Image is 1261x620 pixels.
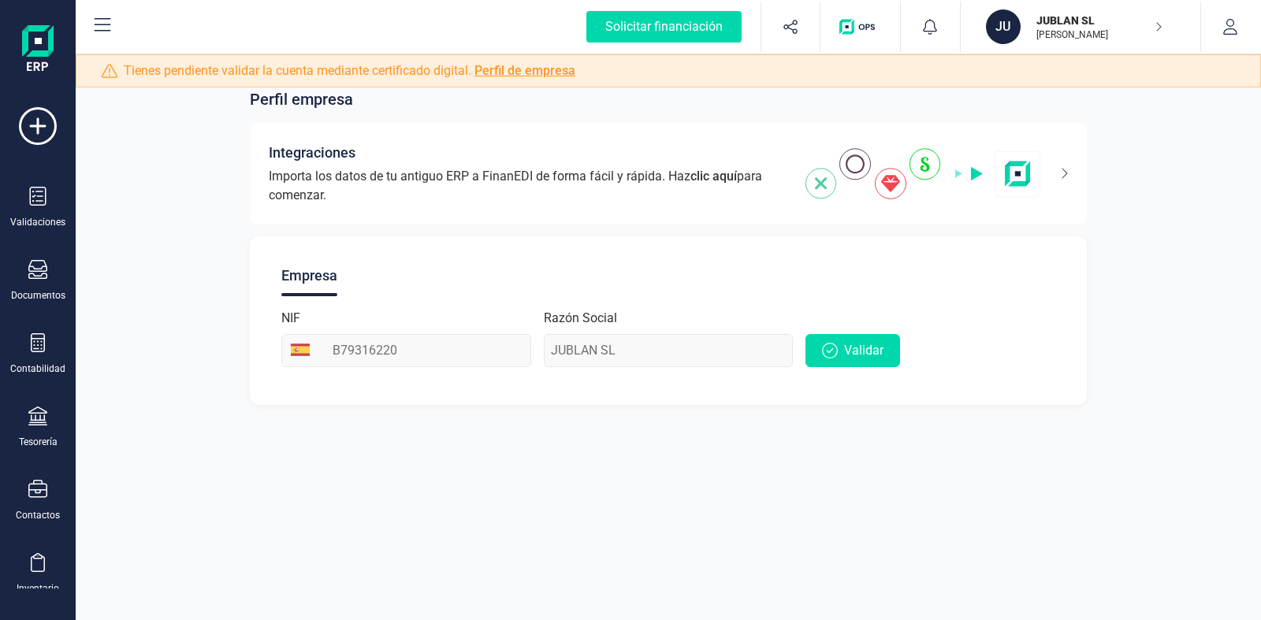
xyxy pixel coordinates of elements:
[1036,13,1162,28] p: JUBLAN SL
[10,216,65,228] div: Validaciones
[124,61,575,80] span: Tienes pendiente validar la cuenta mediante certificado digital.
[281,255,337,296] div: Empresa
[1036,28,1162,41] p: [PERSON_NAME]
[839,19,881,35] img: Logo de OPS
[11,289,65,302] div: Documentos
[586,11,742,43] div: Solicitar financiación
[19,436,58,448] div: Tesorería
[986,9,1021,44] div: JU
[269,167,787,205] span: Importa los datos de tu antiguo ERP a FinanEDI de forma fácil y rápida. Haz para comenzar.
[830,2,891,52] button: Logo de OPS
[980,2,1181,52] button: JUJUBLAN SL[PERSON_NAME]
[805,334,900,367] button: Validar
[250,88,353,110] span: Perfil empresa
[544,309,617,328] label: Razón Social
[690,169,737,184] span: clic aquí
[17,582,59,595] div: Inventario
[269,142,355,164] span: Integraciones
[10,362,65,375] div: Contabilidad
[16,509,60,522] div: Contactos
[281,309,300,328] label: NIF
[805,148,1041,199] img: integrations-img
[474,63,575,78] a: Perfil de empresa
[567,2,761,52] button: Solicitar financiación
[844,341,883,360] span: Validar
[22,25,54,76] img: Logo Finanedi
